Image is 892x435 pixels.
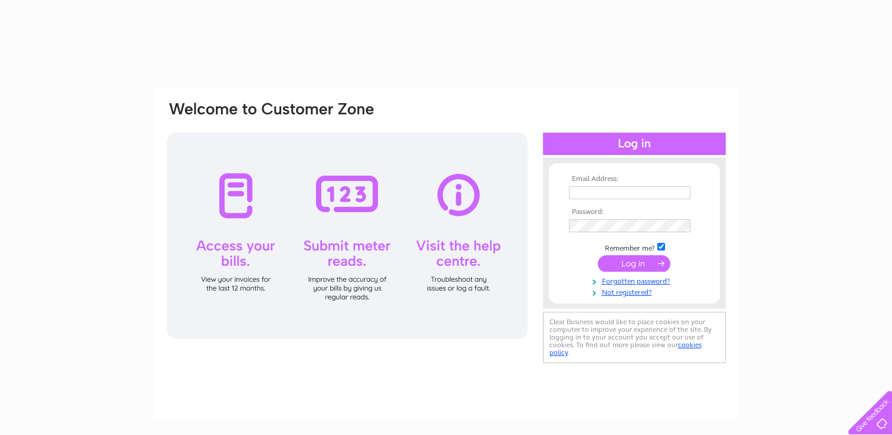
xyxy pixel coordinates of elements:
td: Remember me? [566,241,703,253]
th: Email Address: [566,175,703,183]
input: Submit [598,255,670,272]
a: Not registered? [569,286,703,297]
th: Password: [566,208,703,216]
div: Clear Business would like to place cookies on your computer to improve your experience of the sit... [543,312,726,363]
a: cookies policy [549,341,702,357]
a: Forgotten password? [569,275,703,286]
